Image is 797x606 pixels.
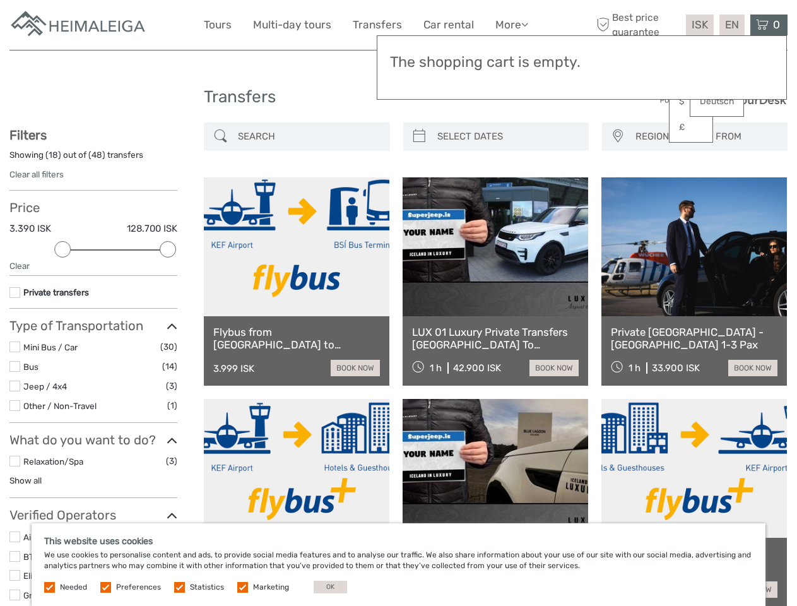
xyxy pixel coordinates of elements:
[659,92,788,108] img: PurchaseViaTourDesk.png
[145,20,160,35] button: Open LiveChat chat widget
[166,454,177,468] span: (3)
[719,15,745,35] div: EN
[23,381,67,391] a: Jeep / 4x4
[23,456,83,466] a: Relaxation/Spa
[9,128,47,143] strong: Filters
[9,318,177,333] h3: Type of Transportation
[167,398,177,413] span: (1)
[160,340,177,354] span: (30)
[233,126,383,148] input: SEARCH
[23,532,76,542] a: Airport Direct
[204,87,593,107] h1: Transfers
[9,169,64,179] a: Clear all filters
[213,363,254,374] div: 3.999 ISK
[453,362,501,374] div: 42.900 ISK
[593,11,683,39] span: Best price guarantee
[49,149,58,161] label: 18
[60,582,87,593] label: Needed
[690,90,743,113] a: Deutsch
[9,149,177,169] div: Showing ( ) out of ( ) transfers
[9,9,148,40] img: Apartments in Reykjavik
[162,359,177,374] span: (14)
[32,523,765,606] div: We use cookies to personalise content and ads, to provide social media features and to analyse ou...
[314,581,347,593] button: OK
[529,360,579,376] a: book now
[412,326,579,352] a: LUX 01 Luxury Private Transfers [GEOGRAPHIC_DATA] To [GEOGRAPHIC_DATA]
[127,222,177,235] label: 128.700 ISK
[23,552,59,562] a: BT Travel
[670,116,712,139] a: £
[92,149,102,161] label: 48
[44,536,753,547] h5: This website uses cookies
[23,571,84,581] a: Elite-Chauffeur
[9,222,51,235] label: 3.390 ISK
[331,360,380,376] a: book now
[728,360,777,376] a: book now
[611,326,777,352] a: Private [GEOGRAPHIC_DATA] - [GEOGRAPHIC_DATA] 1-3 Pax
[692,18,708,31] span: ISK
[190,582,224,593] label: Statistics
[430,362,442,374] span: 1 h
[353,16,402,34] a: Transfers
[652,362,700,374] div: 33.900 ISK
[432,126,582,148] input: SELECT DATES
[9,508,177,523] h3: Verified Operators
[253,582,289,593] label: Marketing
[253,16,331,34] a: Multi-day tours
[9,260,177,272] div: Clear
[116,582,161,593] label: Preferences
[629,362,641,374] span: 1 h
[23,342,78,352] a: Mini Bus / Car
[423,16,474,34] a: Car rental
[18,22,143,32] p: We're away right now. Please check back later!
[630,126,781,147] button: REGION / STARTS FROM
[670,90,712,113] a: $
[204,16,232,34] a: Tours
[23,590,148,600] a: Gray Line [GEOGRAPHIC_DATA]
[9,475,42,485] a: Show all
[213,326,380,352] a: Flybus from [GEOGRAPHIC_DATA] to [GEOGRAPHIC_DATA] BSÍ
[495,16,528,34] a: More
[23,287,89,297] a: Private transfers
[9,432,177,448] h3: What do you want to do?
[23,362,38,372] a: Bus
[166,379,177,393] span: (3)
[771,18,782,31] span: 0
[9,200,177,215] h3: Price
[23,401,97,411] a: Other / Non-Travel
[390,54,774,71] h3: The shopping cart is empty.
